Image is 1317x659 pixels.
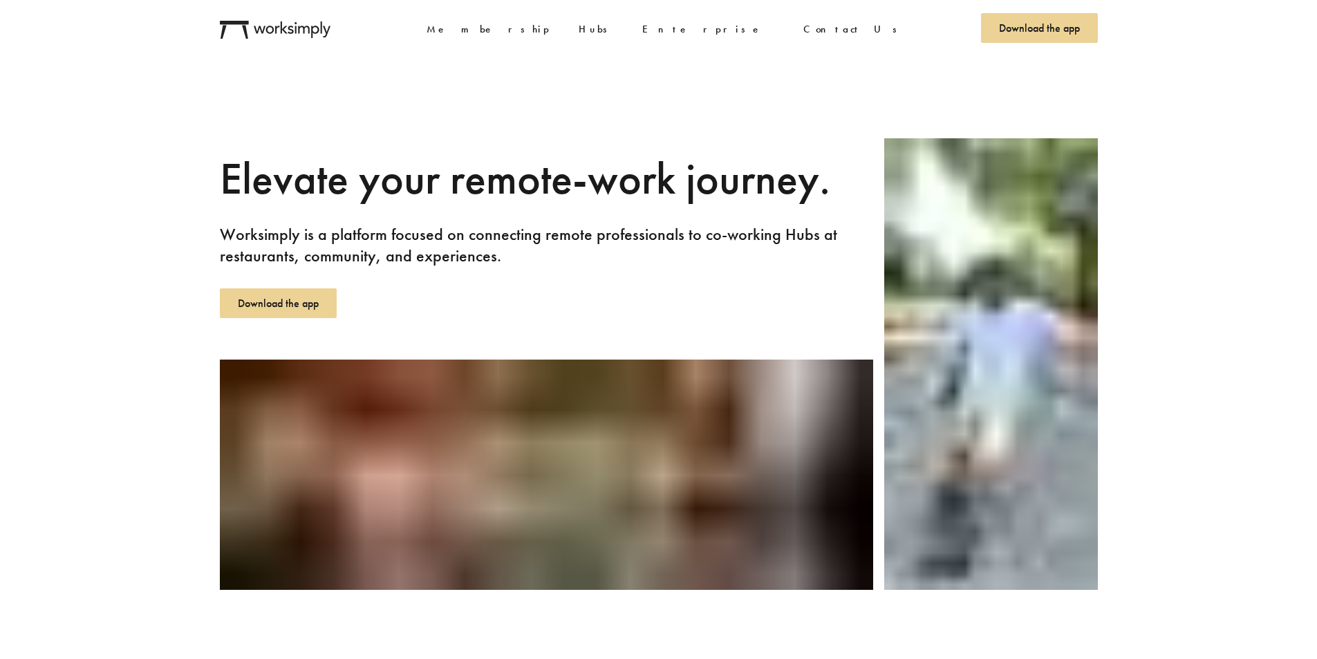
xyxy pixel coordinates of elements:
[427,22,551,36] a: Membership
[220,21,330,39] img: Worksimply Logo
[981,13,1098,43] a: Download the app
[220,288,337,318] a: Download the app
[579,22,615,36] a: Hubs
[803,22,904,36] a: Contact Us
[642,22,776,36] a: Enterprise
[220,223,873,266] h4: Worksimply is a platform focused on connecting remote professionals to co-working Hubs at restaur...
[220,150,873,207] h1: Elevate your remote-work journey.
